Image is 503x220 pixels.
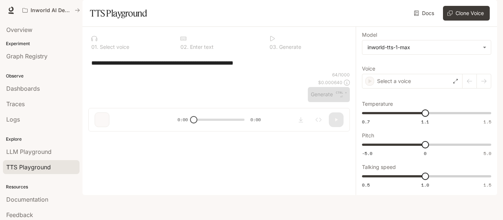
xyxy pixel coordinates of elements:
[362,165,396,170] p: Talking speed
[362,40,491,54] div: inworld-tts-1-max
[412,6,437,21] a: Docs
[362,150,372,156] span: -5.0
[332,72,350,78] p: 64 / 1000
[421,182,429,188] span: 1.0
[362,133,374,138] p: Pitch
[90,6,147,21] h1: TTS Playground
[189,44,214,50] p: Enter text
[367,44,479,51] div: inworld-tts-1-max
[443,6,490,21] button: Clone Voice
[483,119,491,125] span: 1.5
[180,44,189,50] p: 0 2 .
[377,77,411,85] p: Select a voice
[483,150,491,156] span: 5.0
[19,3,83,18] button: All workspaces
[270,44,278,50] p: 0 3 .
[91,44,98,50] p: 0 1 .
[318,79,342,86] p: $ 0.000640
[278,44,301,50] p: Generate
[483,182,491,188] span: 1.5
[362,182,370,188] span: 0.5
[362,32,377,37] p: Model
[424,150,426,156] span: 0
[31,7,72,14] p: Inworld AI Demos
[98,44,129,50] p: Select voice
[362,66,375,71] p: Voice
[362,101,393,107] p: Temperature
[421,119,429,125] span: 1.1
[362,119,370,125] span: 0.7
